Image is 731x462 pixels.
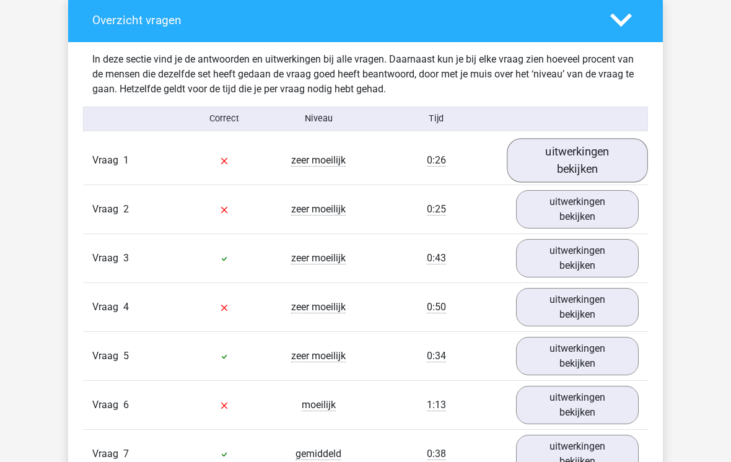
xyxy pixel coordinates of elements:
span: Vraag [92,203,123,217]
span: 6 [123,399,129,411]
a: uitwerkingen bekijken [516,240,639,278]
span: Vraag [92,447,123,462]
span: gemiddeld [295,448,341,461]
span: 0:34 [427,351,446,363]
span: zeer moeilijk [291,155,346,167]
a: uitwerkingen bekijken [516,386,639,425]
a: uitwerkingen bekijken [516,289,639,327]
span: Vraag [92,251,123,266]
span: 3 [123,253,129,264]
span: 0:25 [427,204,446,216]
span: 7 [123,448,129,460]
span: Vraag [92,398,123,413]
span: zeer moeilijk [291,351,346,363]
a: uitwerkingen bekijken [516,338,639,376]
span: 1:13 [427,399,446,412]
span: Vraag [92,154,123,168]
div: Niveau [271,113,365,126]
span: 4 [123,302,129,313]
span: moeilijk [302,399,336,412]
span: 0:43 [427,253,446,265]
h4: Overzicht vragen [92,14,592,28]
span: 0:26 [427,155,446,167]
div: Correct [178,113,272,126]
span: 0:38 [427,448,446,461]
div: In deze sectie vind je de antwoorden en uitwerkingen bij alle vragen. Daarnaast kun je bij elke v... [83,53,648,97]
span: 1 [123,155,129,167]
div: Tijd [365,113,507,126]
span: zeer moeilijk [291,302,346,314]
span: Vraag [92,349,123,364]
span: zeer moeilijk [291,204,346,216]
span: 0:50 [427,302,446,314]
span: Vraag [92,300,123,315]
span: zeer moeilijk [291,253,346,265]
a: uitwerkingen bekijken [507,139,648,183]
a: uitwerkingen bekijken [516,191,639,229]
span: 2 [123,204,129,216]
span: 5 [123,351,129,362]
